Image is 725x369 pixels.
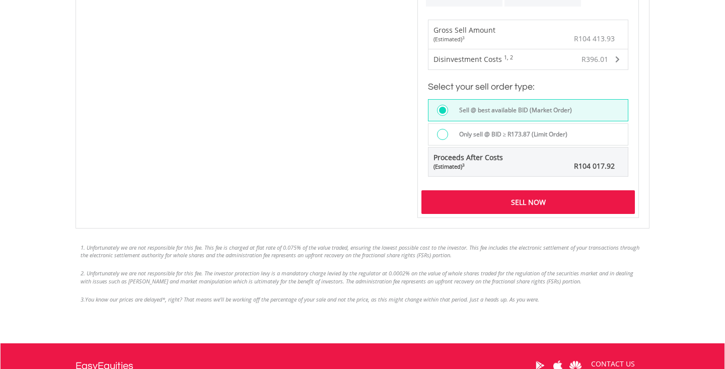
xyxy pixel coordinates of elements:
[462,35,465,40] sup: 3
[453,129,568,140] label: Only sell @ BID ≥ R173.87 (Limit Order)
[428,80,628,94] h3: Select your sell order type:
[433,54,502,64] span: Disinvestment Costs
[81,244,644,259] li: 1. Unfortunately we are not responsible for this fee. This fee is charged at flat rate of 0.075% ...
[504,54,513,61] sup: 1, 2
[433,25,495,43] div: Gross Sell Amount
[582,54,608,64] span: R396.01
[462,162,465,168] sup: 3
[433,163,503,171] div: (Estimated)
[421,190,635,213] div: Sell Now
[81,269,644,285] li: 2. Unfortunately we are not responsible for this fee. The investor protection levy is a mandatory...
[85,296,539,303] span: You know our prices are delayed*, right? That means we’ll be working off the percentage of your s...
[433,35,495,43] div: (Estimated)
[574,34,615,43] span: R104 413.93
[574,161,615,171] span: R104 017.92
[81,296,644,304] li: 3.
[433,153,503,171] span: Proceeds After Costs
[453,105,572,116] label: Sell @ best available BID (Market Order)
